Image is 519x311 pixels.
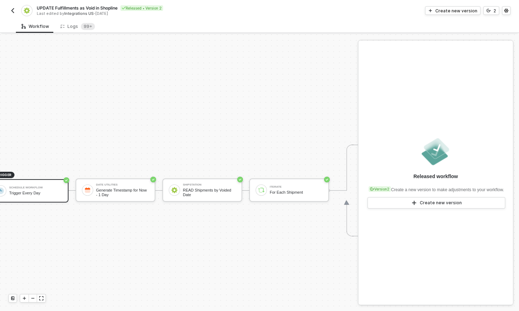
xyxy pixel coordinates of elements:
button: Create new version [425,6,481,15]
span: icon-settings [504,8,508,13]
div: Last edited by - [DATE] [37,11,259,16]
span: icon-play [411,200,417,206]
div: Released workflow [413,173,458,180]
span: icon-minus [31,296,35,300]
img: released.png [420,136,451,167]
div: Trigger Every Day [9,191,62,195]
span: icon-expand [39,296,43,300]
sup: 7268 [81,23,95,30]
div: Workflow [22,24,49,29]
span: icon-versioning [370,187,374,191]
div: 2 [494,8,496,14]
div: Create a new version to make adjustments to your workflow. [367,183,504,193]
div: ShipStation [183,183,236,186]
span: Integrations US [64,11,94,16]
div: Logs [60,23,95,30]
div: Create new version [435,8,477,14]
img: integration-icon [24,7,30,14]
div: Schedule Workflow [9,186,62,189]
img: icon [84,187,91,193]
span: icon-play [22,296,26,300]
img: icon [171,187,178,193]
span: icon-success-page [324,177,330,182]
button: 2 [483,6,499,15]
div: Version 2 [369,186,391,192]
span: icon-success-page [64,177,69,183]
span: icon-play [428,8,432,13]
div: Generate Timestamp for Now - 1 Day [96,188,149,197]
div: For Each Shipment [270,190,323,195]
span: icon-success-page [150,177,156,182]
span: UPDATE Fulfillments as Void in Shopline [37,5,118,11]
button: Create new version [368,197,505,209]
div: Date Utilities [96,183,149,186]
div: Released • Version 2 [120,5,163,11]
div: Iterate [270,186,323,188]
img: back [10,8,16,13]
span: icon-versioning [487,8,491,13]
img: icon [258,187,264,193]
div: Create new version [420,200,462,206]
span: icon-success-page [237,177,243,182]
button: back [8,6,17,15]
div: READ Shipments by Voided Date [183,188,236,197]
